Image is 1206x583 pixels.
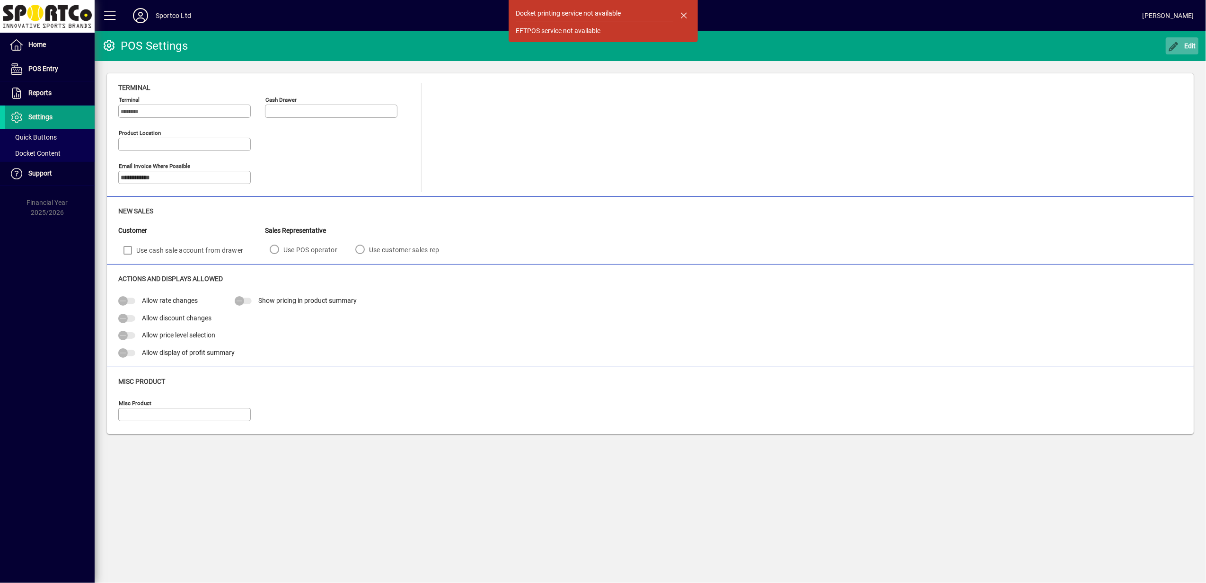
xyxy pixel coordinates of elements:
div: Sportco Ltd [156,8,191,23]
mat-label: Product location [119,130,161,136]
a: Quick Buttons [5,129,95,145]
span: Edit [1168,42,1197,50]
a: Support [5,162,95,185]
span: POS Entry [28,65,58,72]
span: Settings [28,113,53,121]
span: Docket Content [9,150,61,157]
button: Edit [1166,37,1199,54]
span: Allow rate changes [142,297,198,304]
mat-label: Terminal [119,97,140,103]
a: Docket Content [5,145,95,161]
span: Reports [28,89,52,97]
span: Allow display of profit summary [142,349,235,356]
mat-label: Email Invoice where possible [119,163,190,169]
a: Reports [5,81,95,105]
div: EFTPOS service not available [516,26,601,36]
span: Support [28,169,52,177]
div: Sales Representative [265,226,453,236]
span: [DATE] 13:53 [191,8,1143,23]
a: POS Entry [5,57,95,81]
mat-label: Cash Drawer [265,97,297,103]
div: [PERSON_NAME] [1143,8,1194,23]
mat-label: Misc Product [119,400,151,406]
span: Quick Buttons [9,133,57,141]
span: Allow discount changes [142,314,211,322]
div: Customer [118,226,265,236]
span: Allow price level selection [142,331,215,339]
div: POS Settings [102,38,188,53]
span: Misc Product [118,378,165,385]
span: Show pricing in product summary [258,297,357,304]
span: Actions and Displays Allowed [118,275,223,283]
span: Home [28,41,46,48]
span: Terminal [118,84,150,91]
button: Profile [125,7,156,24]
span: New Sales [118,207,153,215]
a: Home [5,33,95,57]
